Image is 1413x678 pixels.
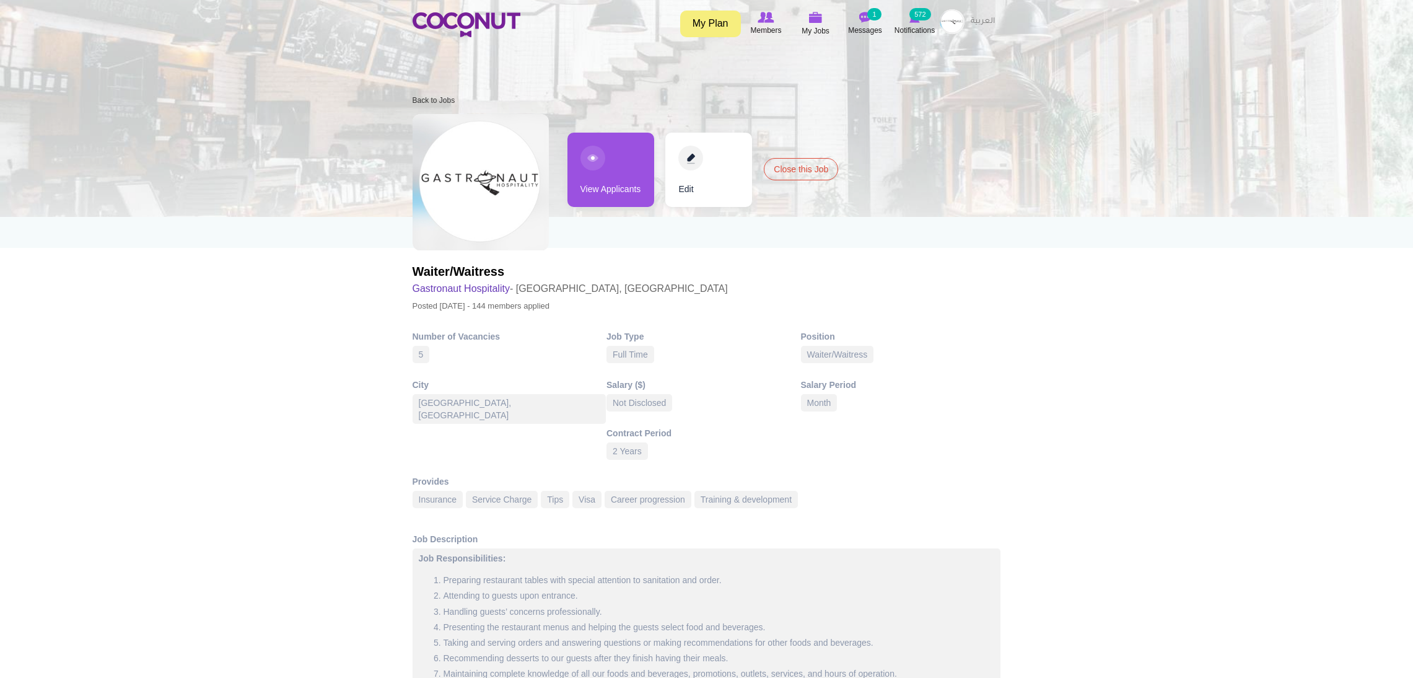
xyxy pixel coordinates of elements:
[895,24,935,37] span: Notifications
[572,491,602,508] div: Visa
[890,9,940,38] a: Notifications Notifications 572
[791,9,841,38] a: My Jobs My Jobs
[541,491,569,508] div: Tips
[413,533,1001,545] div: Job Description
[413,394,606,424] div: [GEOGRAPHIC_DATA], [GEOGRAPHIC_DATA]
[413,475,1001,488] div: Provides
[605,491,691,508] div: Career progression
[909,12,920,23] img: Notifications
[606,442,648,460] div: 2 Years
[413,297,728,315] p: Posted [DATE] - 144 members applied
[680,11,741,37] a: My Plan
[801,330,995,343] div: Position
[665,133,752,207] a: Edit
[413,491,463,508] div: Insurance
[809,12,823,23] img: My Jobs
[444,573,994,588] li: Preparing restaurant tables with special attention to sanitation and order.
[413,12,520,37] img: Home
[606,427,801,439] div: Contract Period
[444,635,994,651] li: Taking and serving orders and answering questions or making recommendations for other foods and b...
[909,8,930,20] small: 572
[413,379,607,391] div: City
[466,491,538,508] div: Service Charge
[419,553,506,563] strong: Job Responsibilities:
[413,330,607,343] div: Number of Vacancies
[859,12,872,23] img: Messages
[413,263,728,280] h2: Waiter/Waitress
[413,283,510,294] a: Gastronaut Hospitality
[413,280,728,297] h3: - [GEOGRAPHIC_DATA], [GEOGRAPHIC_DATA]
[694,491,798,508] div: Training & development
[741,9,791,38] a: Browse Members Members
[801,394,838,412] div: Month
[841,9,890,38] a: Messages Messages 1
[965,9,1001,34] a: العربية
[413,96,455,105] a: Back to Jobs
[444,588,994,604] li: Attending to guests upon entrance.
[413,346,430,363] div: 5
[567,133,654,207] a: View Applicants
[606,394,672,412] div: Not Disclosed
[758,12,774,23] img: Browse Members
[606,330,801,343] div: Job Type
[867,8,881,20] small: 1
[848,24,882,37] span: Messages
[764,158,838,180] a: Close this Job
[444,604,994,620] li: Handling guests’ concerns professionally.
[801,346,874,363] div: Waiter/Waitress
[606,379,801,391] div: Salary ($)
[750,24,781,37] span: Members
[606,346,654,363] div: Full Time
[802,25,829,37] span: My Jobs
[444,620,994,635] li: Presenting the restaurant menus and helping the guests select food and beverages.
[444,651,994,666] li: Recommending desserts to our guests after they finish having their meals.
[801,379,995,391] div: Salary Period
